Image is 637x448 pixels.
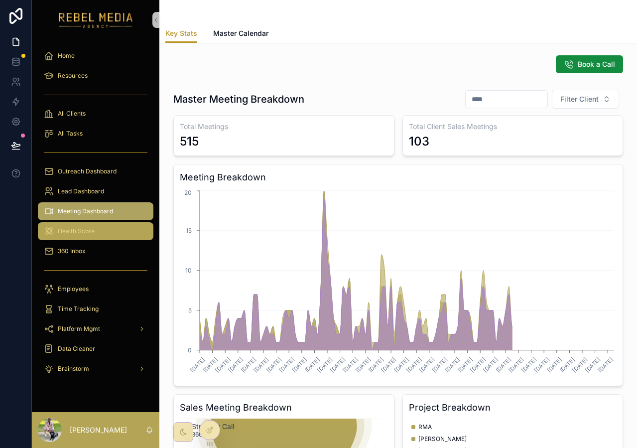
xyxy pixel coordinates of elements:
span: Health Score [58,227,95,235]
h3: Project Breakdown [409,401,617,415]
tspan: 20 [184,189,192,196]
text: [DATE] [533,356,551,374]
span: Book a Call [578,59,615,69]
span: Master Calendar [213,28,268,38]
div: scrollable content [32,40,159,391]
text: [DATE] [380,356,397,374]
text: [DATE] [290,356,308,374]
text: [DATE] [265,356,283,374]
a: Home [38,47,153,65]
a: Lead Dashboard [38,182,153,200]
text: [DATE] [482,356,500,374]
text: [DATE] [316,356,334,374]
text: [DATE] [597,356,615,374]
text: [DATE] [443,356,461,374]
div: 103 [409,134,429,149]
a: Health Score [38,222,153,240]
text: [DATE] [252,356,270,374]
a: Resources [38,67,153,85]
span: Outreach Dashboard [58,167,117,175]
a: Master Calendar [213,24,268,44]
tspan: 10 [185,267,192,274]
text: [DATE] [558,356,576,374]
span: Resources [58,72,88,80]
span: Brainstorm [58,365,89,373]
text: [DATE] [431,356,449,374]
text: [DATE] [507,356,525,374]
button: Book a Call [556,55,623,73]
span: Home [58,52,75,60]
text: [DATE] [456,356,474,374]
span: All Clients [58,110,86,118]
text: [DATE] [354,356,372,374]
a: All Tasks [38,125,153,143]
a: Key Stats [165,24,197,43]
div: chart [180,188,617,380]
text: [DATE] [495,356,512,374]
h3: Total Meetings [180,122,388,132]
span: Employees [58,285,89,293]
span: Key Stats [165,28,197,38]
span: Platform Mgmt [58,325,100,333]
a: Outreach Dashboard [38,162,153,180]
span: 360 Inbox [58,247,86,255]
a: 360 Inbox [38,242,153,260]
h3: Sales Meeting Breakdown [180,401,388,415]
span: RMA [418,423,432,431]
text: [DATE] [188,356,206,374]
text: [DATE] [227,356,245,374]
h3: Total Client Sales Meetings [409,122,617,132]
text: [DATE] [469,356,487,374]
tspan: 15 [186,227,192,234]
text: [DATE] [520,356,538,374]
span: Lead Dashboard [58,187,104,195]
span: Data Cleaner [58,345,95,353]
img: App logo [59,12,133,28]
h1: Master Meeting Breakdown [173,92,304,106]
text: [DATE] [584,356,602,374]
tspan: 0 [188,346,192,354]
span: Meeting Dashboard [58,207,113,215]
text: [DATE] [214,356,232,374]
span: All Tasks [58,130,83,138]
a: Brainstorm [38,360,153,378]
text: [DATE] [303,356,321,374]
text: 360 [192,431,203,438]
text: [DATE] [329,356,347,374]
button: Select Button [552,90,619,109]
text: [DATE] [240,356,257,374]
text: [DATE] [392,356,410,374]
text: [DATE] [278,356,296,374]
a: Data Cleaner [38,340,153,358]
h3: Meeting Breakdown [180,170,617,184]
text: [DATE] [571,356,589,374]
span: Filter Client [560,94,599,104]
div: 515 [180,134,199,149]
a: Time Tracking [38,300,153,318]
text: [DATE] [418,356,436,374]
span: Time Tracking [58,305,99,313]
span: [PERSON_NAME] [418,435,467,443]
text: [DATE] [405,356,423,374]
a: Meeting Dashboard [38,202,153,220]
text: [DATE] [201,356,219,374]
text: [DATE] [342,356,360,374]
a: Employees [38,280,153,298]
p: [PERSON_NAME] [70,425,127,435]
a: Platform Mgmt [38,320,153,338]
a: All Clients [38,105,153,123]
tspan: 5 [188,306,192,314]
text: [DATE] [545,356,563,374]
text: [DATE] [367,356,385,374]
